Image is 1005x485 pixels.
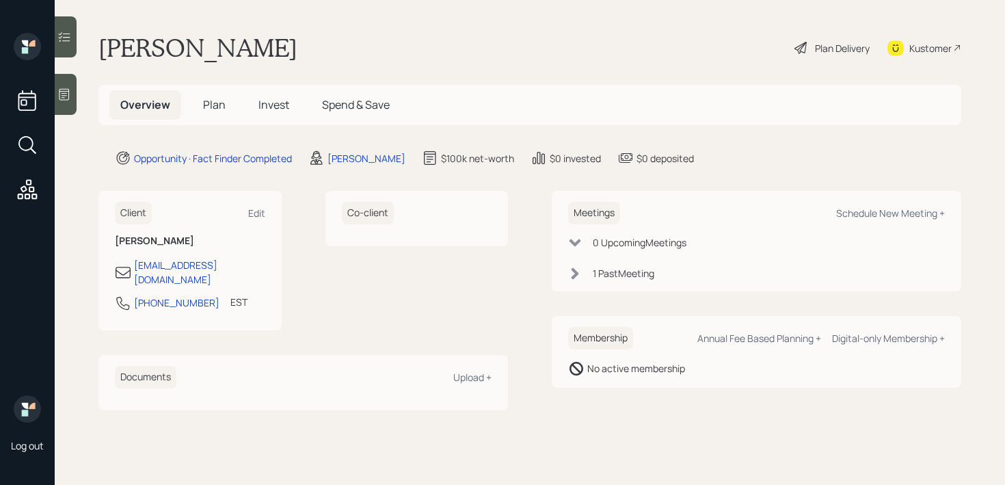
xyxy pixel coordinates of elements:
div: Opportunity · Fact Finder Completed [134,151,292,166]
div: [PERSON_NAME] [327,151,405,166]
h6: Meetings [568,202,620,224]
h6: Co-client [342,202,394,224]
div: 0 Upcoming Meeting s [593,235,686,250]
div: Schedule New Meeting + [836,207,945,220]
div: Digital-only Membership + [832,332,945,345]
div: $0 deposited [636,151,694,166]
div: [EMAIL_ADDRESS][DOMAIN_NAME] [134,258,265,287]
h6: Membership [568,327,633,350]
div: No active membership [587,361,685,376]
div: Edit [248,207,265,220]
span: Overview [120,97,170,112]
img: retirable_logo.png [14,395,41,423]
h6: [PERSON_NAME] [115,235,265,247]
div: Kustomer [909,41,952,55]
div: [PHONE_NUMBER] [134,296,219,310]
h6: Documents [115,366,176,389]
div: $100k net-worth [441,151,514,166]
span: Plan [203,97,226,112]
div: Log out [11,439,44,452]
div: $0 invested [550,151,601,166]
div: 1 Past Meeting [593,266,654,280]
div: EST [230,295,247,309]
h1: [PERSON_NAME] [98,33,297,63]
div: Annual Fee Based Planning + [697,332,821,345]
div: Upload + [453,371,492,384]
div: Plan Delivery [815,41,870,55]
span: Spend & Save [322,97,390,112]
h6: Client [115,202,152,224]
span: Invest [258,97,289,112]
